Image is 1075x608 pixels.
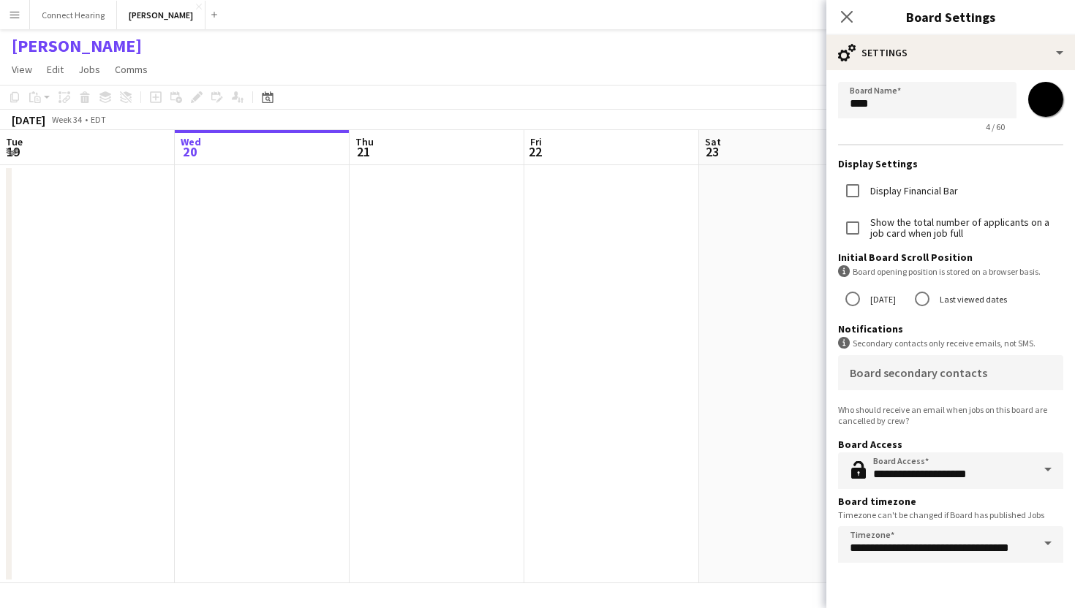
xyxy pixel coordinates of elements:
[867,186,958,197] label: Display Financial Bar
[91,114,106,125] div: EDT
[838,509,1063,520] div: Timezone can't be changed if Board has published Jobs
[72,60,106,79] a: Jobs
[30,1,117,29] button: Connect Hearing
[838,251,1063,264] h3: Initial Board Scroll Position
[12,63,32,76] span: View
[528,143,542,160] span: 22
[867,217,1063,239] label: Show the total number of applicants on a job card when job full
[78,63,100,76] span: Jobs
[838,404,1063,426] div: Who should receive an email when jobs on this board are cancelled by crew?
[115,63,148,76] span: Comms
[826,35,1075,70] div: Settings
[12,35,142,57] h1: [PERSON_NAME]
[705,135,721,148] span: Sat
[838,265,1063,278] div: Board opening position is stored on a browser basis.
[838,337,1063,349] div: Secondary contacts only receive emails, not SMS.
[937,288,1007,311] label: Last viewed dates
[353,143,374,160] span: 21
[838,495,1063,508] h3: Board timezone
[838,157,1063,170] h3: Display Settings
[12,113,45,127] div: [DATE]
[178,143,201,160] span: 20
[838,322,1063,335] h3: Notifications
[117,1,205,29] button: [PERSON_NAME]
[4,143,23,160] span: 19
[355,135,374,148] span: Thu
[850,365,987,380] mat-label: Board secondary contacts
[109,60,154,79] a: Comms
[974,121,1016,132] span: 4 / 60
[867,288,896,311] label: [DATE]
[41,60,69,79] a: Edit
[826,7,1075,26] h3: Board Settings
[838,438,1063,451] h3: Board Access
[6,60,38,79] a: View
[703,143,721,160] span: 23
[530,135,542,148] span: Fri
[181,135,201,148] span: Wed
[6,135,23,148] span: Tue
[47,63,64,76] span: Edit
[48,114,85,125] span: Week 34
